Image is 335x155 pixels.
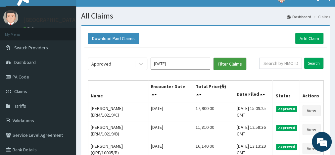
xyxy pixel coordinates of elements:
img: d_794563401_company_1708531726252_794563401 [12,33,27,50]
td: [DATE] 12:58:36 GMT [234,121,273,140]
a: Dashboard [287,14,311,20]
li: Claims [312,14,330,20]
input: Search by HMO ID [259,58,302,69]
td: 11,810.00 [193,121,234,140]
a: View [303,105,320,116]
input: Select Month and Year [151,58,210,70]
a: Online [23,26,39,31]
th: Status [273,80,300,102]
th: Name [88,80,148,102]
td: [PERSON_NAME] (ERM/10219/B) [88,121,148,140]
td: [PERSON_NAME] (ERM/10219/C) [88,102,148,121]
td: [DATE] [148,121,193,140]
th: Encounter Date [148,80,193,102]
span: Switch Providers [14,45,48,51]
button: Download Paid Claims [88,33,139,44]
span: Claims [14,88,27,94]
span: Approved [276,106,297,112]
p: [GEOGRAPHIC_DATA] [23,17,78,23]
th: Actions [300,80,323,102]
td: [DATE] [148,102,193,121]
div: Approved [91,61,111,67]
img: User Image [3,10,18,25]
span: Approved [276,125,297,131]
span: Approved [276,144,297,150]
textarea: Type your message and hit 'Enter' [3,93,126,116]
th: Total Price(₦) [193,80,234,102]
span: We're online! [38,39,91,106]
button: Filter Claims [214,58,246,70]
input: Search [304,58,323,69]
td: [DATE] 15:09:25 GMT [234,102,273,121]
a: View [303,124,320,135]
a: Add Claim [295,33,323,44]
div: Chat with us now [34,37,111,46]
h1: All Claims [81,12,330,20]
span: Dashboard [14,59,36,65]
th: Date Filed [234,80,273,102]
span: Tariffs [14,103,26,109]
a: View [303,143,320,154]
div: Minimize live chat window [109,3,124,19]
td: 17,900.00 [193,102,234,121]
